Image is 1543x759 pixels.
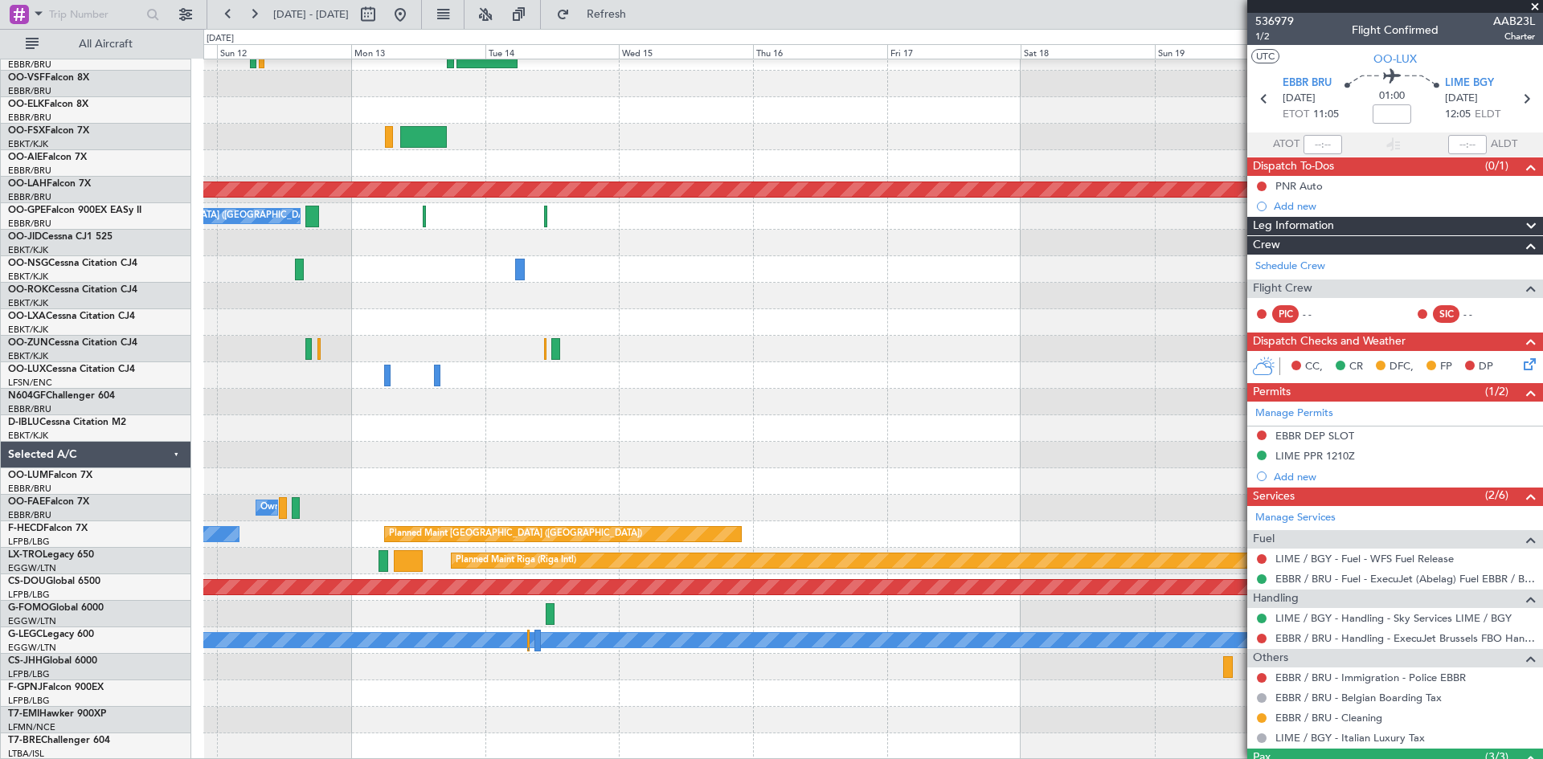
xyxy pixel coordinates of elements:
[8,483,51,495] a: EBBR/BRU
[8,391,115,401] a: N604GFChallenger 604
[8,138,48,150] a: EBKT/KJK
[8,524,88,533] a: F-HECDFalcon 7X
[1251,49,1279,63] button: UTC
[8,603,49,613] span: G-FOMO
[8,100,44,109] span: OO-ELK
[273,7,349,22] span: [DATE] - [DATE]
[8,668,50,680] a: LFPB/LBG
[8,73,45,83] span: OO-VSF
[8,285,48,295] span: OO-ROK
[1445,107,1471,123] span: 12:05
[8,403,51,415] a: EBBR/BRU
[619,44,753,59] div: Wed 15
[8,418,126,427] a: D-IBLUCessna Citation M2
[1253,217,1334,235] span: Leg Information
[8,324,48,336] a: EBKT/KJK
[8,683,104,692] a: F-GPNJFalcon 900EX
[1274,199,1535,213] div: Add new
[8,165,51,177] a: EBBR/BRU
[8,297,48,309] a: EBKT/KJK
[217,44,351,59] div: Sun 12
[8,312,46,321] span: OO-LXA
[389,522,642,546] div: Planned Maint [GEOGRAPHIC_DATA] ([GEOGRAPHIC_DATA])
[8,550,43,560] span: LX-TRO
[8,562,56,574] a: EGGW/LTN
[1283,107,1309,123] span: ETOT
[8,603,104,613] a: G-FOMOGlobal 6000
[1255,510,1336,526] a: Manage Services
[1283,91,1316,107] span: [DATE]
[8,218,51,230] a: EBBR/BRU
[8,377,52,389] a: LFSN/ENC
[1275,711,1382,724] a: EBBR / BRU - Cleaning
[1445,91,1478,107] span: [DATE]
[8,73,89,83] a: OO-VSFFalcon 8X
[1253,488,1295,506] span: Services
[1485,383,1508,400] span: (1/2)
[1275,552,1454,565] a: LIME / BGY - Fuel - WFS Fuel Release
[1275,631,1535,645] a: EBBR / BRU - Handling - ExecuJet Brussels FBO Handling Abelag
[8,126,89,136] a: OO-FSXFalcon 7X
[260,496,370,520] div: Owner Melsbroek Air Base
[8,232,42,242] span: OO-JID
[549,2,645,27] button: Refresh
[1379,88,1405,104] span: 01:00
[8,656,43,666] span: CS-JHH
[8,338,137,348] a: OO-ZUNCessna Citation CJ4
[1475,107,1500,123] span: ELDT
[1253,590,1299,608] span: Handling
[1253,383,1291,402] span: Permits
[1313,107,1339,123] span: 11:05
[1485,487,1508,504] span: (2/6)
[1275,731,1425,745] a: LIME / BGY - Italian Luxury Tax
[207,32,234,46] div: [DATE]
[8,577,46,586] span: CS-DOU
[753,44,887,59] div: Thu 16
[1255,406,1333,422] a: Manage Permits
[8,497,89,507] a: OO-FAEFalcon 7X
[8,312,135,321] a: OO-LXACessna Citation CJ4
[8,577,100,586] a: CS-DOUGlobal 6500
[8,179,91,189] a: OO-LAHFalcon 7X
[8,497,45,507] span: OO-FAE
[8,630,43,639] span: G-LEGC
[1272,305,1299,323] div: PIC
[1349,359,1363,375] span: CR
[1493,30,1535,43] span: Charter
[1493,13,1535,30] span: AAB23L
[8,471,48,480] span: OO-LUM
[1253,333,1406,351] span: Dispatch Checks and Weather
[1253,157,1334,176] span: Dispatch To-Dos
[8,656,97,666] a: CS-JHHGlobal 6000
[1303,307,1339,321] div: - -
[8,244,48,256] a: EBKT/KJK
[1274,470,1535,484] div: Add new
[1253,649,1288,667] span: Others
[8,271,48,283] a: EBKT/KJK
[8,206,46,215] span: OO-GPE
[18,31,174,57] button: All Aircraft
[485,44,620,59] div: Tue 14
[8,206,141,215] a: OO-GPEFalcon 900EX EASy II
[8,153,87,162] a: OO-AIEFalcon 7X
[8,524,43,533] span: F-HECD
[8,232,113,242] a: OO-JIDCessna CJ1 525
[1275,691,1442,704] a: EBBR / BRU - Belgian Boarding Tax
[1463,307,1500,321] div: - -
[1021,44,1155,59] div: Sat 18
[8,85,51,97] a: EBBR/BRU
[1485,157,1508,174] span: (0/1)
[8,709,39,719] span: T7-EMI
[887,44,1021,59] div: Fri 17
[351,44,485,59] div: Mon 13
[1275,449,1355,463] div: LIME PPR 1210Z
[8,736,110,745] a: T7-BREChallenger 604
[1155,44,1289,59] div: Sun 19
[1275,572,1535,586] a: EBBR / BRU - Fuel - ExecuJet (Abelag) Fuel EBBR / BRU
[1253,530,1275,549] span: Fuel
[8,418,39,427] span: D-IBLU
[1253,280,1312,298] span: Flight Crew
[8,153,43,162] span: OO-AIE
[1390,359,1414,375] span: DFC,
[1255,13,1294,30] span: 536979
